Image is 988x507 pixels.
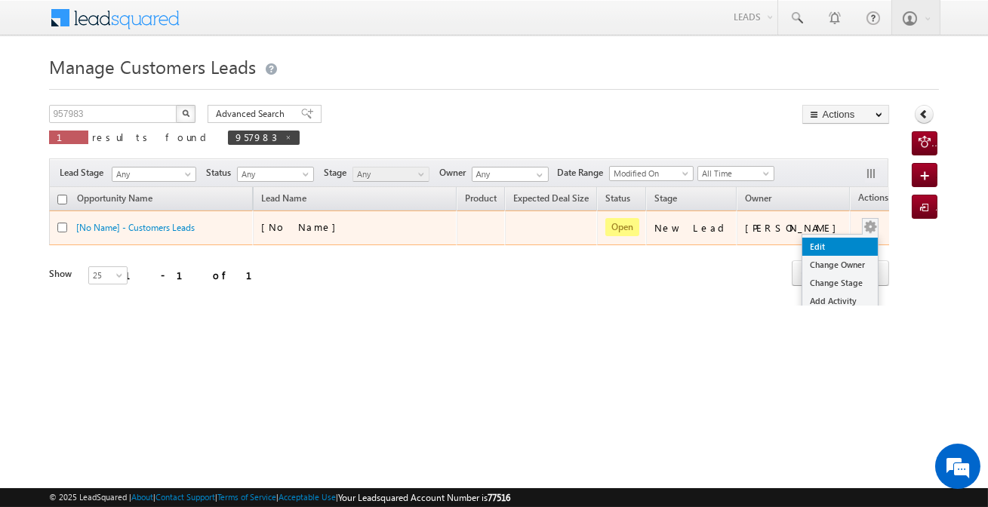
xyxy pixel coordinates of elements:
a: Status [598,190,638,210]
a: Modified On [609,166,694,181]
div: New Lead [654,221,730,235]
span: Lead Name [254,190,314,210]
a: Terms of Service [217,492,276,502]
a: Stage [647,190,685,210]
span: Owner [439,166,472,180]
span: Open [605,218,639,236]
button: Actions [802,105,889,124]
span: Lead Stage [60,166,109,180]
span: Product [465,192,497,204]
a: Expected Deal Size [506,190,596,210]
span: Date Range [557,166,609,180]
div: Show [49,267,76,281]
span: prev [792,260,820,286]
a: Any [237,167,314,182]
span: Any [112,167,191,181]
span: All Time [698,167,770,180]
a: Acceptable Use [279,492,336,502]
span: Modified On [610,167,688,180]
span: Your Leadsquared Account Number is [338,492,510,503]
span: 77516 [488,492,510,503]
div: [PERSON_NAME] [745,221,844,235]
span: Owner [745,192,771,204]
a: Any [112,167,196,182]
span: © 2025 LeadSquared | | | | | [49,490,510,505]
span: Manage Customers Leads [49,54,256,78]
a: Change Owner [802,256,878,274]
span: Status [206,166,237,180]
a: About [131,492,153,502]
span: Actions [851,189,896,209]
a: Edit [802,238,878,256]
a: Any [352,167,429,182]
span: 957983 [235,131,277,143]
a: Contact Support [155,492,215,502]
div: 1 - 1 of 1 [125,266,270,284]
img: Search [182,109,189,117]
input: Type to Search [472,167,549,182]
span: results found [92,131,212,143]
span: Advanced Search [216,107,289,121]
span: 1 [57,131,81,143]
span: Opportunity Name [77,192,152,204]
a: Add Activity [802,292,878,310]
a: All Time [697,166,774,181]
a: Opportunity Name [69,190,160,210]
span: Expected Deal Size [513,192,589,204]
span: Any [353,167,425,181]
span: [No Name] [261,220,343,233]
span: Stage [324,166,352,180]
span: Any [238,167,309,181]
a: Show All Items [528,167,547,183]
input: Check all records [57,195,67,204]
span: Stage [654,192,677,204]
span: 25 [89,269,129,282]
a: [No Name] - Customers Leads [76,222,195,233]
a: prev [792,262,820,286]
a: Change Stage [802,274,878,292]
a: 25 [88,266,128,284]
